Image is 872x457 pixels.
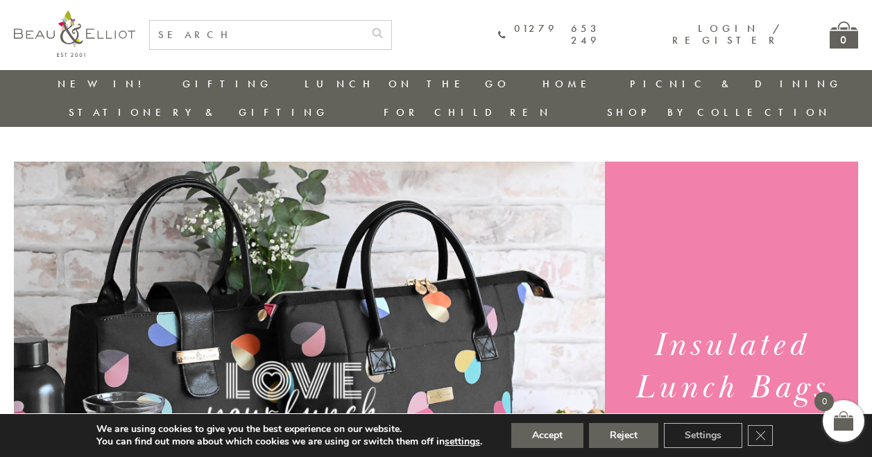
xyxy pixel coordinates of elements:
[58,77,151,91] a: New in!
[445,436,480,448] button: settings
[305,77,510,91] a: Lunch On The Go
[607,105,831,119] a: Shop by collection
[542,77,598,91] a: Home
[96,436,482,448] p: You can find out more about which cookies we are using or switch them off in .
[182,77,273,91] a: Gifting
[617,325,846,409] h1: Insulated Lunch Bags
[384,105,552,119] a: For Children
[830,21,858,49] a: 0
[69,105,329,119] a: Stationery & Gifting
[748,425,773,446] button: Close GDPR Cookie Banner
[150,21,364,49] input: SEARCH
[672,21,781,47] a: Login / Register
[498,23,599,47] a: 01279 653 249
[511,423,583,448] button: Accept
[14,10,135,57] img: logo
[96,423,482,436] p: We are using cookies to give you the best experience on our website.
[814,392,834,411] span: 0
[589,423,658,448] button: Reject
[664,423,742,448] button: Settings
[630,77,842,91] a: Picnic & Dining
